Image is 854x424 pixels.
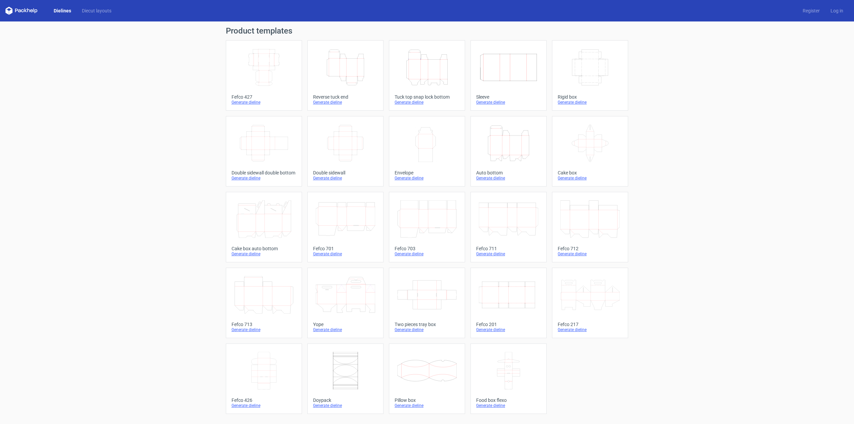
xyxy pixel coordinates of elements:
div: Generate dieline [476,251,541,257]
div: Fefco 217 [558,322,622,327]
div: Generate dieline [395,251,459,257]
a: Two pieces tray boxGenerate dieline [389,268,465,338]
div: Reverse tuck end [313,94,378,100]
a: Fefco 711Generate dieline [470,192,547,262]
div: Generate dieline [232,327,296,332]
a: Register [797,7,825,14]
div: Rigid box [558,94,622,100]
div: Doypack [313,397,378,403]
div: Two pieces tray box [395,322,459,327]
div: Generate dieline [476,403,541,408]
div: Food box flexo [476,397,541,403]
div: Generate dieline [476,327,541,332]
a: EnvelopeGenerate dieline [389,116,465,187]
a: Fefco 701Generate dieline [307,192,384,262]
div: Double sidewall [313,170,378,175]
a: Fefco 201Generate dieline [470,268,547,338]
a: Cake box auto bottomGenerate dieline [226,192,302,262]
h1: Product templates [226,27,629,35]
div: Tuck top snap lock bottom [395,94,459,100]
a: Fefco 427Generate dieline [226,40,302,111]
div: Fefco 711 [476,246,541,251]
a: Fefco 217Generate dieline [552,268,628,338]
a: Fefco 712Generate dieline [552,192,628,262]
div: Generate dieline [232,403,296,408]
a: Pillow boxGenerate dieline [389,343,465,414]
a: Double sidewallGenerate dieline [307,116,384,187]
a: Diecut layouts [77,7,117,14]
div: Pillow box [395,397,459,403]
div: Generate dieline [395,100,459,105]
div: Yope [313,322,378,327]
a: Tuck top snap lock bottomGenerate dieline [389,40,465,111]
a: Rigid boxGenerate dieline [552,40,628,111]
div: Fefco 701 [313,246,378,251]
a: Log in [825,7,849,14]
div: Generate dieline [232,251,296,257]
div: Generate dieline [395,403,459,408]
div: Generate dieline [232,100,296,105]
div: Generate dieline [395,327,459,332]
a: SleeveGenerate dieline [470,40,547,111]
div: Fefco 426 [232,397,296,403]
div: Cake box [558,170,622,175]
div: Generate dieline [313,403,378,408]
div: Sleeve [476,94,541,100]
div: Fefco 427 [232,94,296,100]
a: Auto bottomGenerate dieline [470,116,547,187]
div: Generate dieline [395,175,459,181]
div: Auto bottom [476,170,541,175]
div: Envelope [395,170,459,175]
div: Generate dieline [558,251,622,257]
div: Generate dieline [476,175,541,181]
a: Reverse tuck endGenerate dieline [307,40,384,111]
div: Generate dieline [558,327,622,332]
div: Fefco 713 [232,322,296,327]
a: Fefco 426Generate dieline [226,343,302,414]
div: Generate dieline [232,175,296,181]
div: Fefco 201 [476,322,541,327]
div: Fefco 703 [395,246,459,251]
div: Fefco 712 [558,246,622,251]
a: YopeGenerate dieline [307,268,384,338]
div: Generate dieline [476,100,541,105]
div: Generate dieline [313,251,378,257]
div: Generate dieline [313,100,378,105]
a: Double sidewall double bottomGenerate dieline [226,116,302,187]
div: Cake box auto bottom [232,246,296,251]
div: Double sidewall double bottom [232,170,296,175]
div: Generate dieline [558,100,622,105]
a: Cake boxGenerate dieline [552,116,628,187]
a: DoypackGenerate dieline [307,343,384,414]
div: Generate dieline [558,175,622,181]
a: Fefco 713Generate dieline [226,268,302,338]
a: Fefco 703Generate dieline [389,192,465,262]
a: Food box flexoGenerate dieline [470,343,547,414]
div: Generate dieline [313,327,378,332]
div: Generate dieline [313,175,378,181]
a: Dielines [48,7,77,14]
